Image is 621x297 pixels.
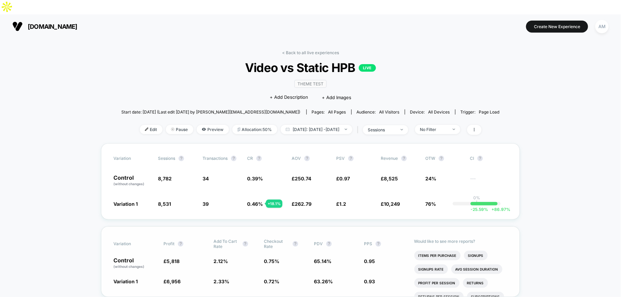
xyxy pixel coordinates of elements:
span: Variation [113,156,151,161]
button: ? [439,156,444,161]
span: 34 [203,176,209,181]
span: (without changes) [113,264,144,269]
span: £ [163,258,180,264]
span: Checkout Rate [264,239,289,249]
span: 0.93 [364,278,375,284]
li: Signups [464,251,488,260]
img: end [345,129,347,130]
span: 5,818 [167,258,180,264]
span: 8,525 [384,176,398,181]
p: Control [113,175,151,187]
img: end [401,129,403,130]
span: 0.97 [339,176,350,181]
span: + [491,207,494,212]
div: Audience: [357,109,400,115]
div: Trigger: [461,109,500,115]
span: Transactions [203,156,228,161]
span: Add To Cart Rate [214,239,239,249]
span: Start date: [DATE] (Last edit [DATE] by [PERSON_NAME][EMAIL_ADDRESS][DOMAIN_NAME]) [121,109,300,115]
div: + 18.1 % [266,200,282,208]
span: 0.75 % [264,258,279,264]
p: | [476,200,477,205]
span: Variation [113,239,151,249]
span: 76% [425,201,436,207]
span: -25.59 % [471,207,488,212]
div: Pages: [312,109,346,115]
li: Avg Session Duration [451,264,502,274]
button: ? [326,241,332,247]
span: 8,782 [158,176,172,181]
li: Returns [463,278,488,288]
span: Device: [405,109,455,115]
span: Edit [140,125,162,134]
span: 250.74 [295,176,311,181]
span: CR [247,156,253,161]
span: (without changes) [113,182,144,186]
button: ? [178,241,183,247]
span: £ [336,176,350,181]
button: ? [376,241,381,247]
span: Allocation: 50% [232,125,277,134]
span: Theme Test [294,80,327,88]
span: all pages [328,109,346,115]
img: Visually logo [12,21,23,32]
span: £ [292,176,311,181]
button: ? [401,156,407,161]
div: sessions [368,127,395,132]
span: £ [381,201,400,207]
span: + Add Images [322,95,351,100]
span: 0.95 [364,258,375,264]
button: ? [256,156,262,161]
span: Sessions [158,156,175,161]
span: AOV [292,156,301,161]
span: 10,249 [384,201,400,207]
span: PDV [314,241,323,246]
li: Profit Per Session [414,278,460,288]
div: No Filter [420,127,448,132]
img: rebalance [238,128,240,131]
span: 1.2 [339,201,346,207]
button: [DOMAIN_NAME] [10,21,80,32]
p: LIVE [359,64,376,72]
span: £ [163,278,181,284]
button: ? [348,156,354,161]
button: AM [593,20,611,34]
span: CI [470,156,508,161]
span: 86.97 % [488,207,510,212]
span: + Add Description [270,94,308,101]
button: ? [293,241,298,247]
button: ? [179,156,184,161]
img: calendar [286,128,290,131]
span: [DOMAIN_NAME] [28,23,77,30]
span: all devices [428,109,450,115]
span: 6,956 [167,278,181,284]
button: ? [477,156,483,161]
span: Preview [197,125,229,134]
span: 0.46 % [247,201,263,207]
button: ? [243,241,248,247]
span: £ [381,176,398,181]
li: Items Per Purchase [414,251,461,260]
span: 8,531 [158,201,171,207]
span: 63.26 % [314,278,333,284]
span: Revenue [381,156,398,161]
img: end [171,128,174,131]
span: 39 [203,201,209,207]
span: All Visitors [379,109,400,115]
p: 0% [473,195,480,200]
button: Create New Experience [526,21,588,33]
span: 262.79 [295,201,312,207]
span: Video vs Static HPB [140,60,480,75]
button: ? [304,156,310,161]
span: £ [292,201,312,207]
span: [DATE]: [DATE] - [DATE] [281,125,352,134]
span: 24% [425,176,436,181]
button: ? [231,156,236,161]
a: < Back to all live experiences [282,50,339,55]
span: --- [470,177,508,187]
span: Pause [166,125,193,134]
span: | [356,125,363,135]
img: end [453,129,455,130]
span: 0.39 % [247,176,263,181]
span: 65.14 % [314,258,331,264]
